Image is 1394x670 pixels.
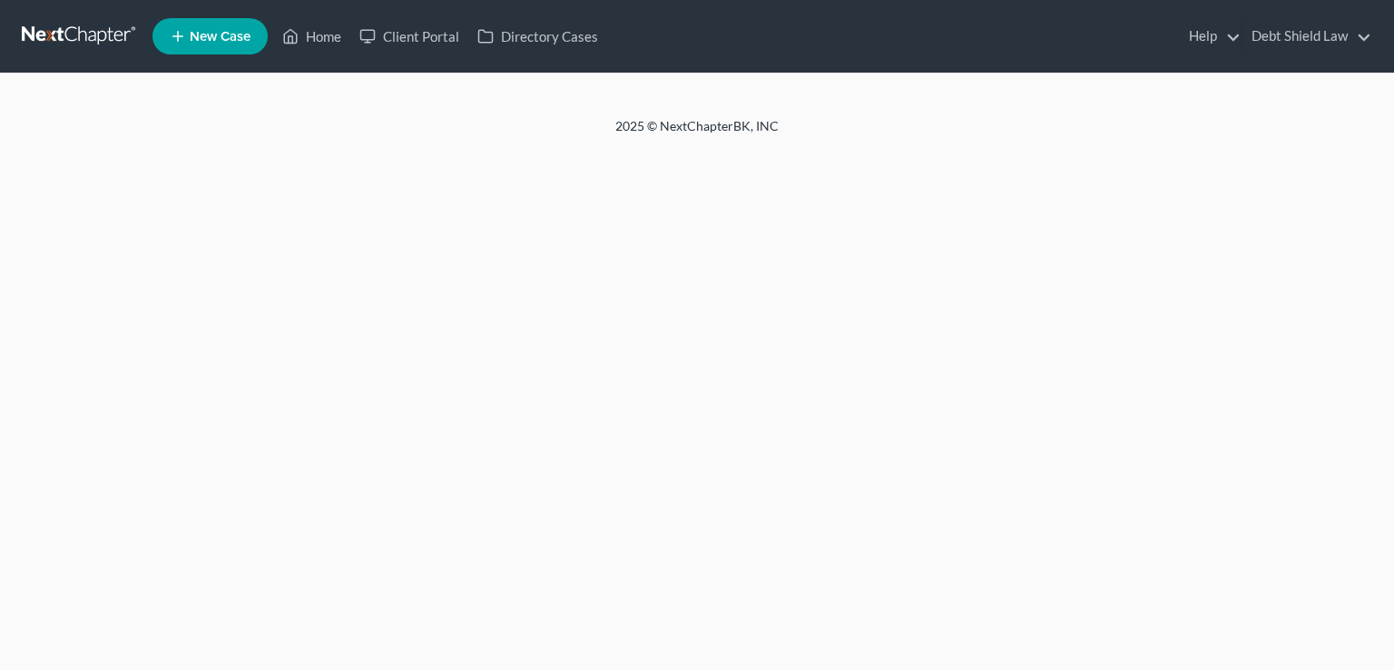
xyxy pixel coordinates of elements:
a: Help [1180,20,1241,53]
a: Client Portal [350,20,468,53]
a: Home [273,20,350,53]
new-legal-case-button: New Case [152,18,268,54]
div: 2025 © NextChapterBK, INC [180,117,1214,150]
a: Debt Shield Law [1242,20,1371,53]
a: Directory Cases [468,20,607,53]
